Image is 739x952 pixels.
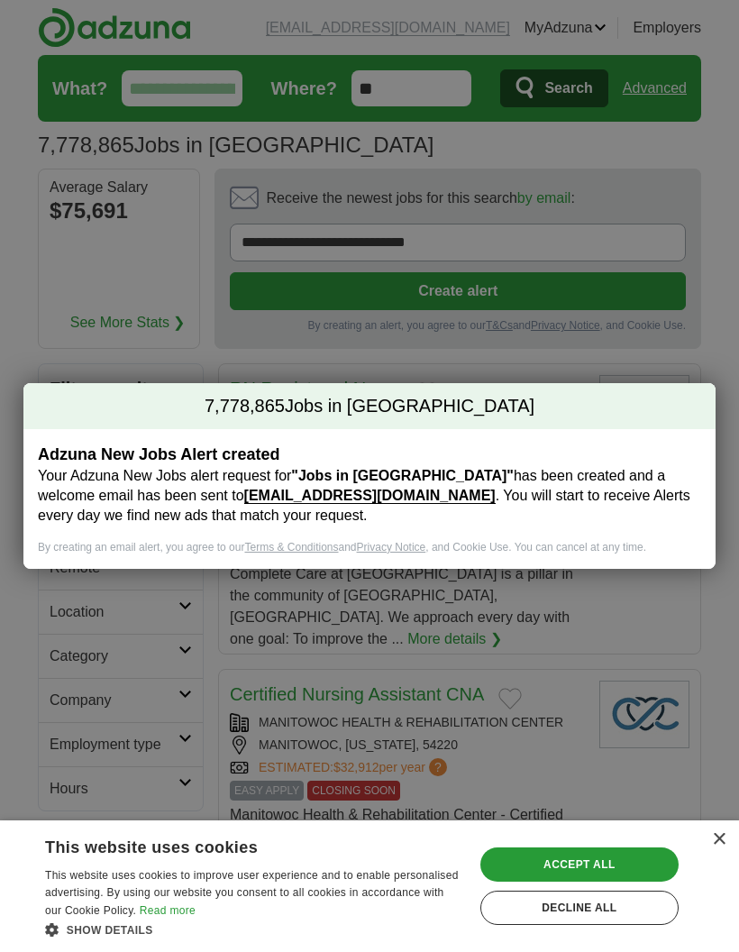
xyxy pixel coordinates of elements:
a: Privacy Notice [357,541,426,554]
strong: "Jobs in [GEOGRAPHIC_DATA]" [291,468,514,483]
a: Terms & Conditions [244,541,338,554]
span: 7,778,865 [205,394,285,419]
h2: Adzuna New Jobs Alert created [38,444,701,466]
div: This website uses cookies [45,831,416,858]
div: By creating an email alert, you agree to our and , and Cookie Use. You can cancel at any time. [23,540,716,570]
h2: Jobs in [GEOGRAPHIC_DATA] [23,383,716,430]
div: Close [712,833,725,847]
span: This website uses cookies to improve user experience and to enable personalised advertising. By u... [45,869,459,918]
div: Decline all [480,891,679,925]
div: Show details [45,920,461,938]
p: Your Adzuna New Jobs alert request for has been created and a welcome email has been sent to . Yo... [38,466,701,526]
span: Show details [67,924,153,937]
div: Accept all [480,847,679,882]
a: Read more, opens a new window [140,904,196,917]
